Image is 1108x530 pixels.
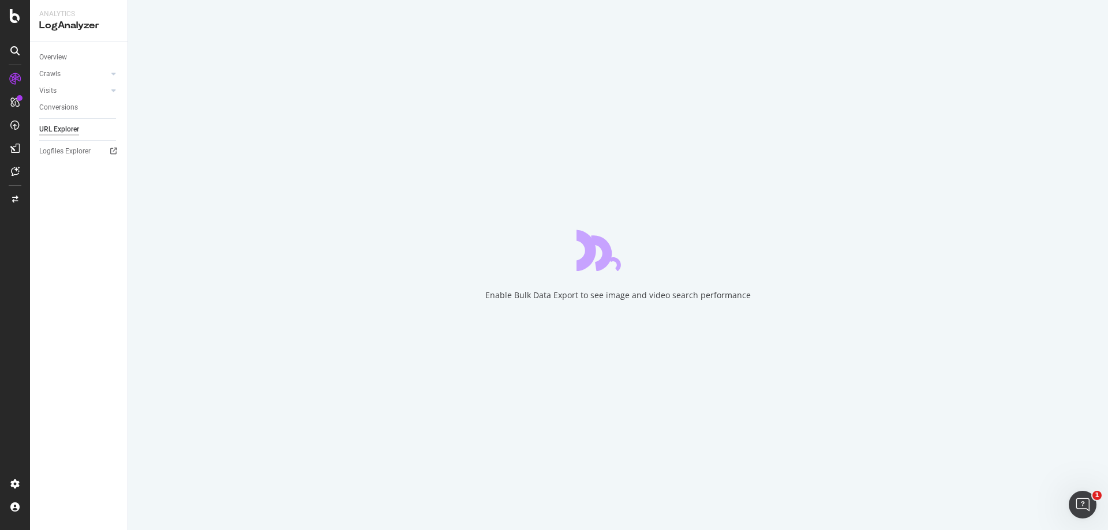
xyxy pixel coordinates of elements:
[39,68,61,80] div: Crawls
[39,123,79,136] div: URL Explorer
[39,145,91,157] div: Logfiles Explorer
[1069,491,1096,518] iframe: Intercom live chat
[1092,491,1102,500] span: 1
[577,230,660,271] div: animation
[39,85,108,97] a: Visits
[39,102,119,114] a: Conversions
[39,85,57,97] div: Visits
[39,145,119,157] a: Logfiles Explorer
[39,19,118,32] div: LogAnalyzer
[39,68,108,80] a: Crawls
[39,9,118,19] div: Analytics
[39,123,119,136] a: URL Explorer
[39,102,78,114] div: Conversions
[39,51,67,63] div: Overview
[485,290,751,301] div: Enable Bulk Data Export to see image and video search performance
[39,51,119,63] a: Overview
